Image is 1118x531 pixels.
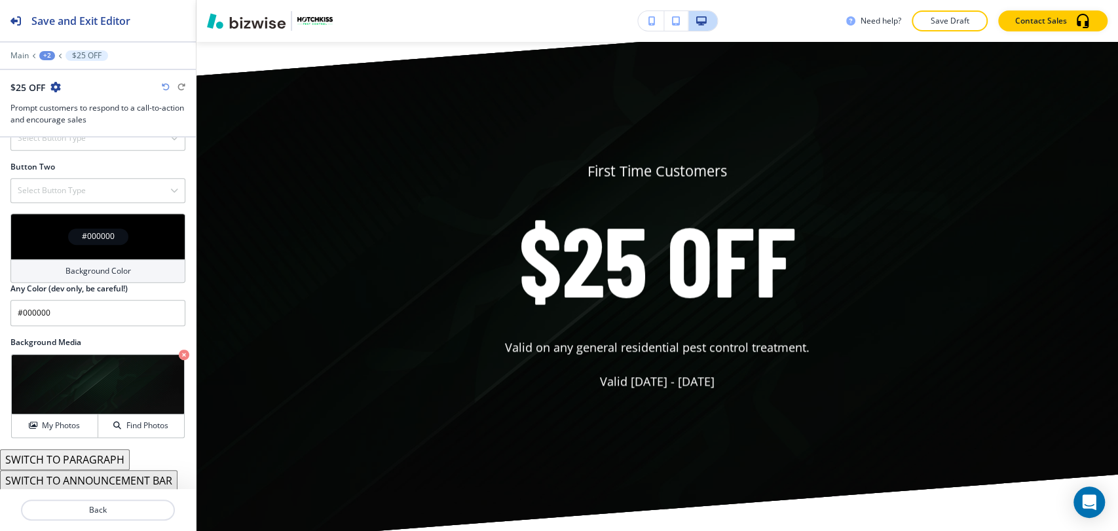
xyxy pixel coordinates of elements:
[65,50,108,61] button: $25 OFF
[126,420,168,431] h4: Find Photos
[10,337,185,348] h2: Background Media
[82,230,115,242] h4: #000000
[587,161,727,180] span: First Time Customers
[18,132,86,144] h4: Select Button Type
[10,51,29,60] button: Main
[31,13,130,29] h2: Save and Exit Editor
[98,414,184,437] button: Find Photos
[42,420,80,431] h4: My Photos
[21,500,175,521] button: Back
[912,10,988,31] button: Save Draft
[929,15,971,27] p: Save Draft
[22,504,174,516] p: Back
[10,354,185,439] div: My PhotosFind Photos
[207,13,286,29] img: Bizwise Logo
[998,10,1108,31] button: Contact Sales
[10,283,128,295] h2: Any Color (dev only, be careful!)
[861,15,901,27] h3: Need help?
[519,200,796,317] span: $25 OFF
[39,51,55,60] button: +2
[10,213,185,283] button: #000000Background Color
[10,161,55,173] h2: Button Two
[18,185,86,196] h4: Select Button Type
[12,414,98,437] button: My Photos
[10,102,185,126] h3: Prompt customers to respond to a call-to-action and encourage sales
[297,17,333,24] img: Your Logo
[1073,486,1105,518] div: Open Intercom Messenger
[505,339,810,356] p: Valid on any general residential pest control treatment.
[1015,15,1067,27] p: Contact Sales
[505,373,810,390] p: Valid [DATE] - [DATE]
[72,51,102,60] p: $25 OFF
[10,81,45,94] h2: $25 OFF
[65,265,131,277] h4: Background Color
